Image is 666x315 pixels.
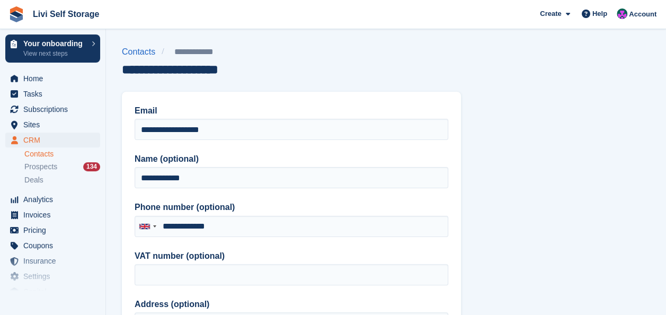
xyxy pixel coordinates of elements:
[23,117,87,132] span: Sites
[135,216,159,237] div: United Kingdom: +44
[23,86,87,101] span: Tasks
[5,284,100,299] a: menu
[23,71,87,86] span: Home
[135,104,448,117] label: Email
[5,192,100,207] a: menu
[23,207,87,222] span: Invoices
[23,253,87,268] span: Insurance
[5,133,100,147] a: menu
[8,6,24,22] img: stora-icon-8386f47178a22dfd0bd8f6a31ec36ba5ce8667c1dd55bd0f319d3a0aa187defe.svg
[122,46,238,58] nav: breadcrumbs
[592,8,607,19] span: Help
[5,34,100,63] a: Your onboarding View next steps
[23,238,87,253] span: Coupons
[617,8,627,19] img: Graham Cameron
[135,250,448,262] label: VAT number (optional)
[83,162,100,171] div: 134
[23,269,87,284] span: Settings
[5,253,100,268] a: menu
[24,174,100,186] a: Deals
[24,149,100,159] a: Contacts
[23,133,87,147] span: CRM
[5,102,100,117] a: menu
[5,86,100,101] a: menu
[5,71,100,86] a: menu
[24,161,100,172] a: Prospects 134
[24,162,57,172] span: Prospects
[540,8,561,19] span: Create
[23,40,86,47] p: Your onboarding
[5,238,100,253] a: menu
[5,207,100,222] a: menu
[23,102,87,117] span: Subscriptions
[23,192,87,207] span: Analytics
[122,46,162,58] a: Contacts
[29,5,103,23] a: Livi Self Storage
[23,49,86,58] p: View next steps
[135,153,448,165] label: Name (optional)
[5,223,100,238] a: menu
[23,223,87,238] span: Pricing
[24,175,43,185] span: Deals
[135,201,448,214] label: Phone number (optional)
[23,284,87,299] span: Capital
[629,9,656,20] span: Account
[135,298,448,311] label: Address (optional)
[5,269,100,284] a: menu
[5,117,100,132] a: menu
